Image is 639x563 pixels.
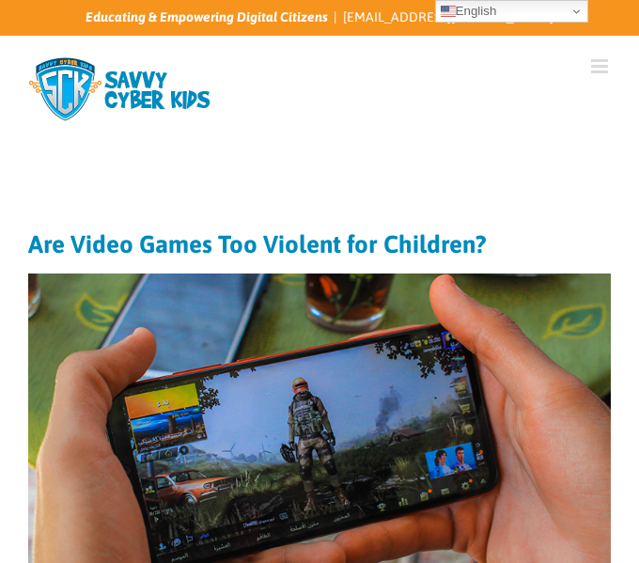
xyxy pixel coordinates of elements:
i: Educating & Empowering Digital Citizens [86,9,328,24]
a: [EMAIL_ADDRESS][DOMAIN_NAME] [343,9,553,24]
img: Savvy Cyber Kids Logo [28,56,216,122]
h1: Are Video Games Too Violent for Children? [28,231,611,258]
img: en [441,4,456,19]
span: | [328,8,343,27]
a: Toggle mobile menu [591,56,611,76]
